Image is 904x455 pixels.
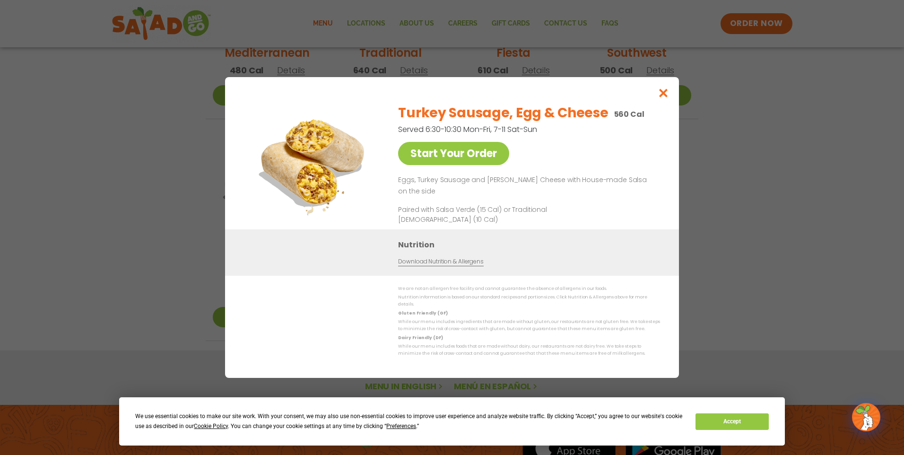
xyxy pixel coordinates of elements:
[386,423,416,429] span: Preferences
[398,318,660,333] p: While our menu includes ingredients that are made without gluten, our restaurants are not gluten ...
[398,123,611,135] p: Served 6:30-10:30 Mon-Fri, 7-11 Sat-Sun
[398,335,443,341] strong: Dairy Friendly (DF)
[398,294,660,308] p: Nutrition information is based on our standard recipes and portion sizes. Click Nutrition & Aller...
[398,310,447,316] strong: Gluten Friendly (GF)
[398,142,509,165] a: Start Your Order
[398,175,656,197] p: Eggs, Turkey Sausage and [PERSON_NAME] Cheese with House-made Salsa on the side
[853,404,879,430] img: wpChatIcon
[398,205,573,225] p: Paired with Salsa Verde (15 Cal) or Traditional [DEMOGRAPHIC_DATA] (10 Cal)
[194,423,228,429] span: Cookie Policy
[135,411,684,431] div: We use essential cookies to make our site work. With your consent, we may also use non-essential ...
[695,413,768,430] button: Accept
[246,96,379,228] img: Featured product photo for Turkey Sausage, Egg & Cheese
[648,77,679,109] button: Close modal
[398,257,483,266] a: Download Nutrition & Allergens
[614,108,644,120] p: 560 Cal
[398,343,660,358] p: While our menu includes foods that are made without dairy, our restaurants are not dairy free. We...
[398,285,660,292] p: We are not an allergen free facility and cannot guarantee the absence of allergens in our foods.
[398,103,608,123] h2: Turkey Sausage, Egg & Cheese
[119,397,785,446] div: Cookie Consent Prompt
[398,239,665,251] h3: Nutrition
